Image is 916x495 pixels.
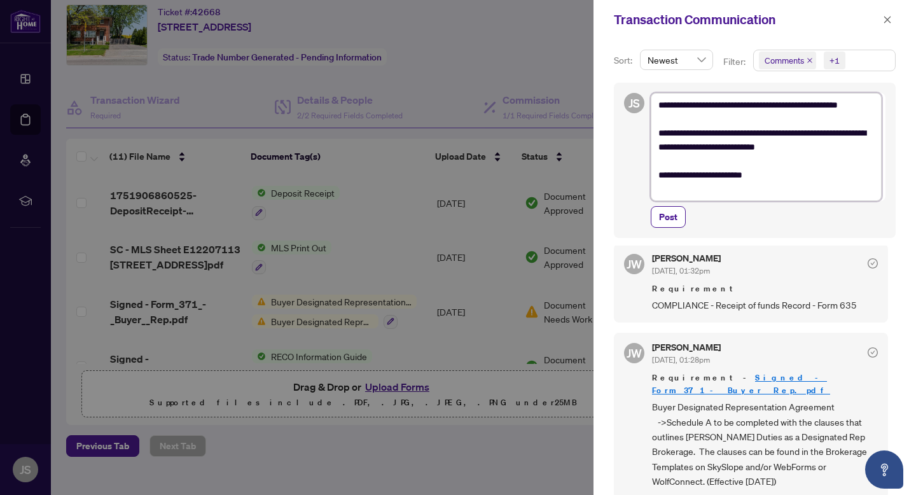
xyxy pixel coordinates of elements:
[759,52,816,69] span: Comments
[652,372,878,397] span: Requirement -
[627,344,642,362] span: JW
[868,258,878,268] span: check-circle
[807,57,813,64] span: close
[614,53,635,67] p: Sort:
[628,94,640,112] span: JS
[652,355,710,365] span: [DATE], 01:28pm
[648,50,705,69] span: Newest
[652,343,721,352] h5: [PERSON_NAME]
[652,282,878,295] span: Requirement
[723,55,747,69] p: Filter:
[868,347,878,358] span: check-circle
[652,298,878,312] span: COMPLIANCE - Receipt of funds Record - Form 635
[765,54,804,67] span: Comments
[614,10,879,29] div: Transaction Communication
[652,254,721,263] h5: [PERSON_NAME]
[865,450,903,489] button: Open asap
[627,255,642,273] span: JW
[652,266,710,275] span: [DATE], 01:32pm
[651,206,686,228] button: Post
[652,400,878,489] span: Buyer Designated Representation Agreement ->Schedule A to be completed with the clauses that outl...
[883,15,892,24] span: close
[829,54,840,67] div: +1
[659,207,677,227] span: Post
